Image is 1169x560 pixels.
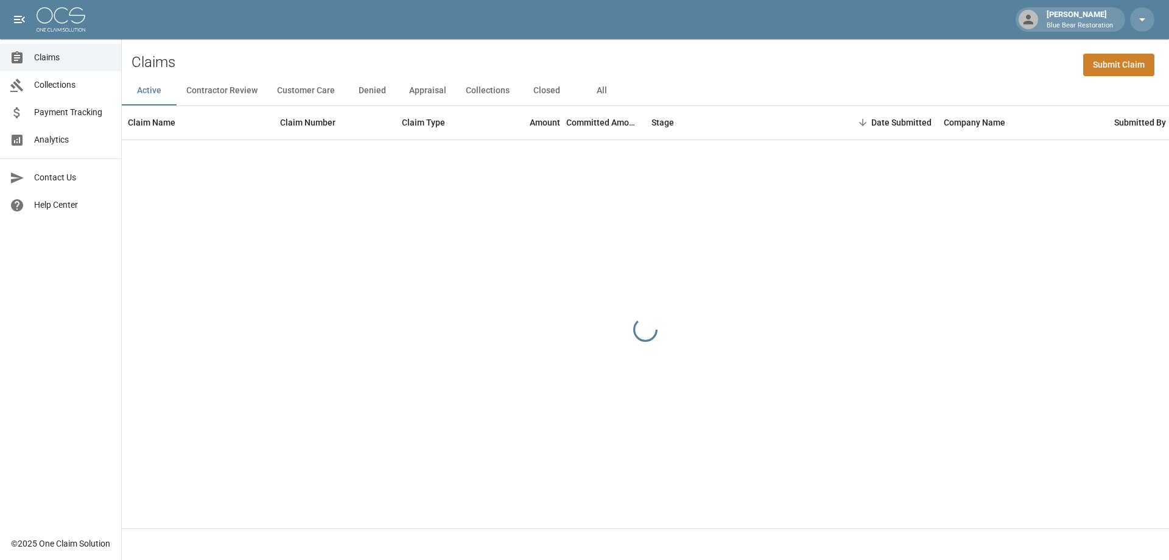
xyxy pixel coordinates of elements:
button: Closed [519,76,574,105]
div: [PERSON_NAME] [1042,9,1118,30]
span: Collections [34,79,111,91]
div: Date Submitted [871,105,932,140]
img: ocs-logo-white-transparent.png [37,7,85,32]
button: Contractor Review [177,76,267,105]
button: Active [122,76,177,105]
button: Denied [345,76,399,105]
div: Company Name [938,105,1108,140]
span: Claims [34,51,111,64]
div: Claim Number [274,105,396,140]
a: Submit Claim [1083,54,1154,76]
button: Appraisal [399,76,456,105]
div: Stage [651,105,674,140]
div: Amount [487,105,566,140]
p: Blue Bear Restoration [1047,21,1113,31]
div: Company Name [944,105,1005,140]
div: Date Submitted [828,105,938,140]
div: Committed Amount [566,105,639,140]
span: Analytics [34,133,111,146]
div: Amount [530,105,560,140]
div: © 2025 One Claim Solution [11,537,110,550]
button: Collections [456,76,519,105]
span: Help Center [34,199,111,211]
div: Stage [645,105,828,140]
button: All [574,76,629,105]
div: dynamic tabs [122,76,1169,105]
span: Contact Us [34,171,111,184]
button: open drawer [7,7,32,32]
button: Customer Care [267,76,345,105]
div: Claim Number [280,105,335,140]
div: Claim Type [396,105,487,140]
div: Claim Type [402,105,445,140]
span: Payment Tracking [34,106,111,119]
div: Claim Name [128,105,175,140]
div: Committed Amount [566,105,645,140]
div: Claim Name [122,105,274,140]
h2: Claims [132,54,175,71]
button: Sort [854,114,871,131]
div: Submitted By [1114,105,1166,140]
